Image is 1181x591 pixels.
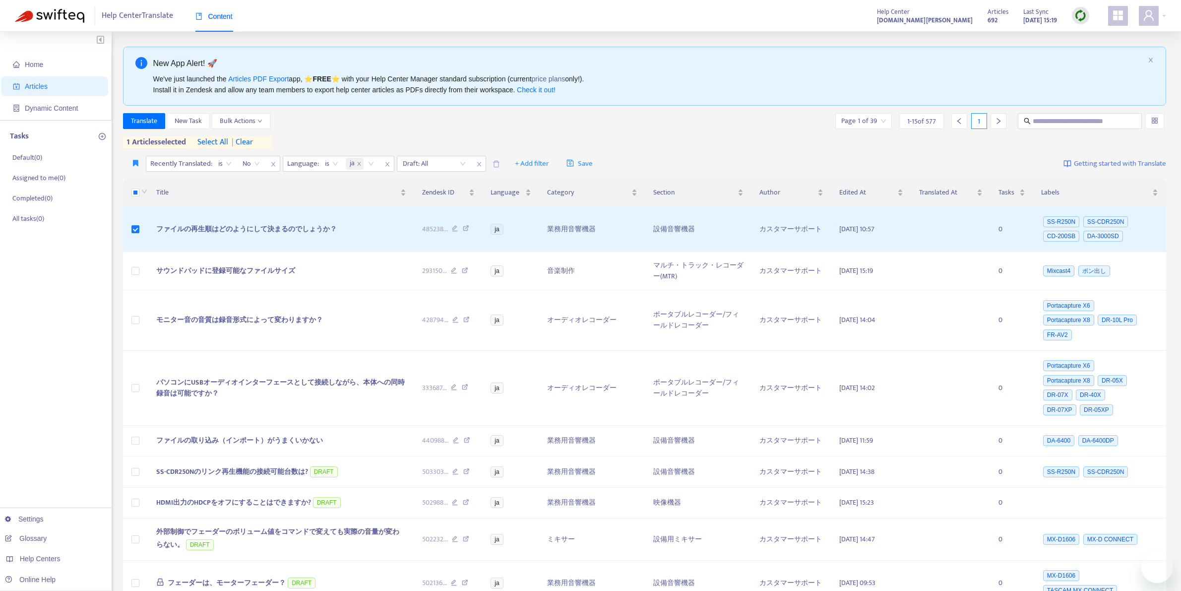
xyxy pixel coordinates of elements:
[1043,404,1076,415] span: DR-07XP
[515,158,549,170] span: + Add filter
[1074,9,1087,22] img: sync.dc5367851b00ba804db3.png
[228,136,253,148] span: clear
[153,73,1144,95] div: We've just launched the app, ⭐ ⭐️ with your Help Center Manager standard subscription (current on...
[148,179,414,206] th: Title
[751,290,831,351] td: カスタマーサポート
[1043,360,1094,371] span: Portacapture X6
[283,156,320,171] span: Language :
[539,519,645,561] td: ミキサー
[517,86,556,94] a: Check it out!
[20,555,61,563] span: Help Centers
[422,534,448,545] span: 502232 ...
[991,179,1033,206] th: Tasks
[5,515,44,523] a: Settings
[491,534,503,545] span: ja
[1024,118,1031,125] span: search
[839,314,875,326] span: [DATE] 14:04
[156,314,323,326] span: モニター音の音質は録音形式によって変わりますか？
[156,466,308,477] span: SS-CDR250Nのリンク再生機能の接続可能台数は?
[491,578,503,589] span: ja
[422,578,447,589] span: 502136 ...
[1063,156,1166,172] a: Getting started with Translate
[539,426,645,457] td: 業務用音響機器
[1076,390,1105,400] span: DR-40X
[645,179,751,206] th: Section
[919,187,975,198] span: Translated At
[839,577,875,589] span: [DATE] 09:53
[1083,534,1137,545] span: MX-D CONNECT
[156,223,337,235] span: ファイルの再生順はどのようにして決まるのでしょうか？
[123,136,186,148] span: 1 articles selected
[212,113,270,129] button: Bulk Actionsdown
[547,187,629,198] span: Category
[645,488,751,519] td: 映像機器
[257,119,262,124] span: down
[1043,570,1079,581] span: MX-D1606
[381,158,394,170] span: close
[991,290,1033,351] td: 0
[25,82,48,90] span: Articles
[195,13,202,20] span: book
[751,206,831,252] td: カスタマーサポート
[751,351,831,426] td: カスタマーサポート
[422,187,467,198] span: Zendesk ID
[645,457,751,488] td: 設備音響機器
[1023,6,1049,17] span: Last Sync
[1043,466,1079,477] span: SS-R250N
[12,193,53,203] p: Completed ( 0 )
[911,179,991,206] th: Translated At
[1043,265,1074,276] span: Mixcast4
[25,61,43,68] span: Home
[491,265,503,276] span: ja
[422,497,448,508] span: 502988 ...
[491,466,503,477] span: ja
[357,161,362,166] span: close
[1043,534,1079,545] span: MX-D1606
[1083,216,1128,227] span: SS-CDR250N
[907,116,936,127] span: 1 - 15 of 577
[267,158,280,170] span: close
[988,15,997,26] strong: 692
[566,158,593,170] span: Save
[532,75,565,83] a: price plans
[168,577,286,589] span: フェーダーは、モーターフェーダー？
[1033,179,1166,206] th: Labels
[1043,435,1074,446] span: DA-6400
[12,173,65,183] p: Assigned to me ( 0 )
[156,526,399,550] span: 外部制御でフェーダーのボリューム値をコマンドで変えても実際の音量が変わらない。
[243,156,260,171] span: No
[566,159,574,167] span: save
[141,189,147,195] span: down
[13,61,20,68] span: home
[1074,158,1166,170] span: Getting started with Translate
[645,290,751,351] td: ポータブルレコーダー/フィールドレコーダー
[195,12,233,20] span: Content
[491,315,503,326] span: ja
[539,351,645,426] td: オーディオレコーダー
[1043,315,1094,326] span: Portacapture X8
[422,383,447,394] span: 333687 ...
[991,351,1033,426] td: 0
[13,83,20,90] span: account-book
[1078,435,1118,446] span: DA-6400DP
[645,519,751,561] td: 設備用ミキサー
[991,252,1033,290] td: 0
[167,113,210,129] button: New Task
[350,158,355,170] span: ja
[539,488,645,519] td: 業務用音響機器
[473,158,486,170] span: close
[751,488,831,519] td: カスタマーサポート
[156,265,295,276] span: サウンドパッドに登録可能なファイルサイズ
[991,519,1033,561] td: 0
[995,118,1002,125] span: right
[15,9,84,23] img: Swifteq
[1143,9,1155,21] span: user
[507,156,557,172] button: + Add filter
[491,187,523,198] span: Language
[956,118,963,125] span: left
[1112,9,1124,21] span: appstore
[313,497,341,508] span: DRAFT
[232,135,234,149] span: |
[414,179,483,206] th: Zendesk ID
[645,426,751,457] td: 設備音響機器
